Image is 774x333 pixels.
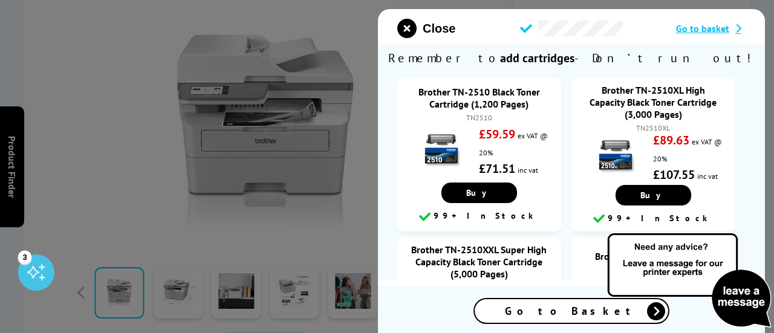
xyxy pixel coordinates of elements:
[676,22,746,34] a: Go to basket
[409,113,549,122] div: TN2510
[584,277,723,286] div: DR2510
[378,44,765,72] span: Remember to - Don’t run out!
[653,167,695,183] strong: £107.55
[411,244,547,280] a: Brother TN-2510XXL Super High Capacity Black Toner Cartridge (5,000 Pages)
[594,135,637,177] img: Brother TN-2510XL High Capacity Black Toner Cartridge (3,000 Pages)
[466,187,492,198] span: Buy
[577,212,729,226] div: 99+ In Stock
[18,250,31,263] div: 3
[640,190,666,201] span: Buy
[403,209,555,224] div: 99+ In Stock
[420,129,463,171] img: Brother TN-2510 Black Toner Cartridge (1,200 Pages)
[676,22,729,34] span: Go to basket
[500,50,574,66] b: add cartridges
[473,298,669,324] a: Go to Basket
[479,126,515,142] strong: £59.59
[397,19,455,38] button: close modal
[653,132,689,148] strong: £89.63
[423,22,455,36] span: Close
[505,304,638,318] span: Go to Basket
[595,250,712,274] a: Brother DR-2510 Drum Unit (15,000 Pages)
[518,166,538,175] span: inc vat
[697,172,718,181] span: inc vat
[605,231,774,331] img: Open Live Chat window
[584,123,723,132] div: TN2510XL
[479,161,515,176] strong: £71.51
[418,86,540,110] a: Brother TN-2510 Black Toner Cartridge (1,200 Pages)
[590,84,717,120] a: Brother TN-2510XL High Capacity Black Toner Cartridge (3,000 Pages)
